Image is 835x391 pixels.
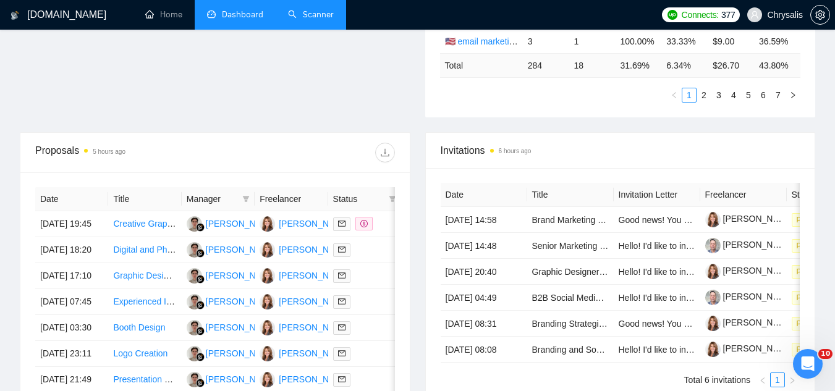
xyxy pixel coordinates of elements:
[705,266,794,275] a: [PERSON_NAME]
[792,239,829,253] span: Pending
[785,372,800,387] li: Next Page
[206,347,277,360] div: [PERSON_NAME]
[360,220,368,227] span: dollar
[187,216,202,232] img: RG
[786,88,800,103] button: right
[705,214,794,224] a: [PERSON_NAME]
[206,372,277,386] div: [PERSON_NAME]
[499,148,532,154] time: 6 hours ago
[113,348,167,358] a: Logo Creation
[727,88,740,102] a: 4
[260,296,350,306] a: T[PERSON_NAME]
[260,294,275,309] img: T
[207,10,216,19] span: dashboard
[569,53,616,77] td: 18
[441,337,527,363] td: [DATE] 08:08
[755,372,770,387] button: left
[187,322,277,332] a: RG[PERSON_NAME]
[527,285,614,311] td: B2B Social Media Manager Needed for Strategic Engagement
[705,238,721,253] img: c19Ljgwsb3oUKtwS_YP2TXDXO4gLHL33eqdsf0bV9MuHSVLBTISjDt_OYhwkjUKufC
[527,183,614,207] th: Title
[756,88,771,103] li: 6
[108,237,181,263] td: Digital and Physical Branding
[108,211,181,237] td: Creative Graphic Designer for Display Ads
[108,187,181,211] th: Title
[260,218,350,228] a: T[PERSON_NAME]
[113,271,426,280] a: Graphic Designer needed to create a flyer and postcard for youth sports company
[792,213,829,227] span: Pending
[108,289,181,315] td: Experienced Instagram Carousel Designer For a Tech IG Account (365 Posts FOR $1000)
[682,88,697,103] li: 1
[705,342,721,357] img: c1UOPUNK0oAB1jxQqs826EdTZgrP9Q4UA5z9hGDm4X2GISaKj8Q7-3Rw8m0nqBtSTS
[441,143,800,158] span: Invitations
[532,215,774,225] a: Brand Marketing Guidelines Development for Blue Sky Roofing
[792,292,834,302] a: Pending
[145,9,182,20] a: homeHome
[338,298,345,305] span: mail
[279,321,350,334] div: [PERSON_NAME]
[376,148,394,158] span: download
[742,88,755,102] a: 5
[615,53,661,77] td: 31.69 %
[684,372,750,387] li: Total 6 invitations
[260,372,275,387] img: T
[523,53,569,77] td: 284
[771,88,785,102] a: 7
[532,293,770,303] a: B2B Social Media Manager Needed for Strategic Engagement
[527,233,614,259] td: Senior Marketing & Communications Manager - Leading Logistics Company
[279,372,350,386] div: [PERSON_NAME]
[196,301,205,309] img: gigradar-bm.png
[113,245,226,254] a: Digital and Physical Branding
[108,263,181,289] td: Graphic Designer needed to create a flyer and postcard for youth sports company
[697,88,711,103] li: 2
[810,10,830,20] a: setting
[187,192,237,206] span: Manager
[35,263,108,289] td: [DATE] 17:10
[260,244,350,254] a: T[PERSON_NAME]
[527,207,614,233] td: Brand Marketing Guidelines Development for Blue Sky Roofing
[196,353,205,361] img: gigradar-bm.png
[35,187,108,211] th: Date
[187,346,202,361] img: RG
[741,88,756,103] li: 5
[206,217,277,230] div: [PERSON_NAME]
[187,296,277,306] a: RG[PERSON_NAME]
[789,91,797,99] span: right
[668,10,677,20] img: upwork-logo.png
[240,190,252,208] span: filter
[206,243,277,256] div: [PERSON_NAME]
[187,268,202,284] img: RG
[667,88,682,103] li: Previous Page
[260,320,275,335] img: T
[255,187,328,211] th: Freelancer
[375,143,395,162] button: download
[279,269,350,282] div: [PERSON_NAME]
[279,347,350,360] div: [PERSON_NAME]
[569,29,616,53] td: 1
[196,275,205,284] img: gigradar-bm.png
[527,311,614,337] td: Branding Strategist Needed for CPA Firm (Positioning + Visual Refresh)
[661,29,708,53] td: 33.33%
[532,267,691,277] a: Graphic Designer for Evergreen Sale Ads
[35,315,108,341] td: [DATE] 03:30
[113,374,323,384] a: Presentation Designer Needed for Pitch Deck Creation
[523,29,569,53] td: 3
[705,316,721,331] img: c1UOPUNK0oAB1jxQqs826EdTZgrP9Q4UA5z9hGDm4X2GISaKj8Q7-3Rw8m0nqBtSTS
[242,195,250,203] span: filter
[811,10,829,20] span: setting
[792,343,829,356] span: Pending
[792,240,834,250] a: Pending
[711,88,726,103] li: 3
[113,322,165,332] a: Booth Design
[196,249,205,258] img: gigradar-bm.png
[705,240,794,250] a: [PERSON_NAME]
[700,183,787,207] th: Freelancer
[671,91,678,99] span: left
[818,349,833,359] span: 10
[338,324,345,331] span: mail
[196,327,205,335] img: gigradar-bm.png
[615,29,661,53] td: 100.00%
[187,320,202,335] img: RG
[288,9,334,20] a: searchScanner
[187,242,202,258] img: RG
